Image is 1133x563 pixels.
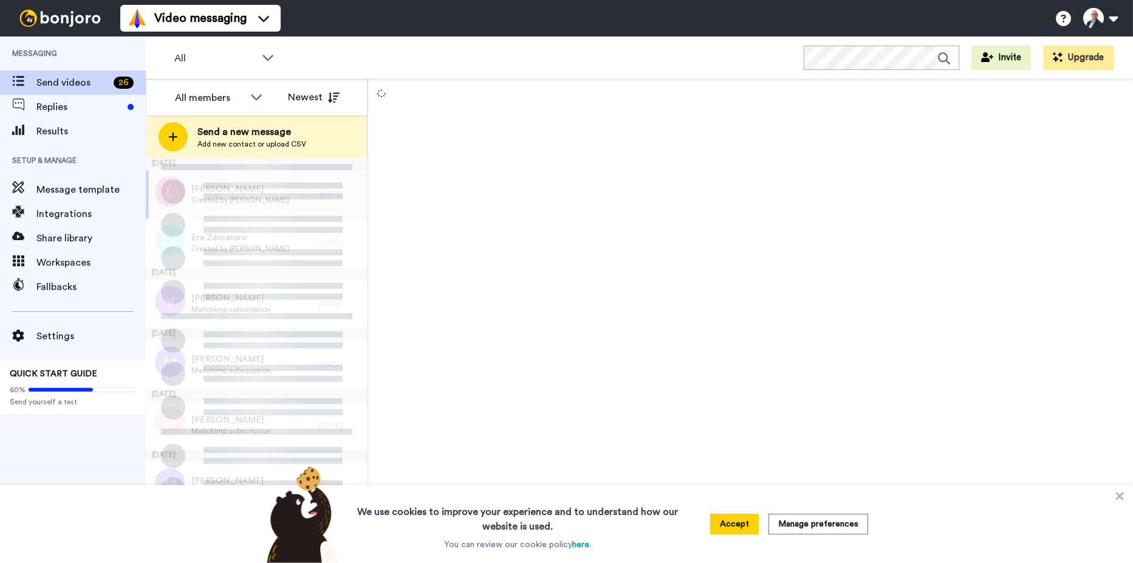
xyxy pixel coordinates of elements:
span: [PERSON_NAME] [191,292,271,305]
span: [PERSON_NAME] [191,183,289,195]
a: here [572,541,589,549]
span: Video messaging [154,10,247,27]
div: [DATE] [319,421,361,430]
div: [DATE] [146,389,368,401]
div: [DATE] [146,328,368,340]
span: Mailchimp subscription [191,365,271,375]
span: Results [36,124,146,139]
div: All members [175,91,244,105]
img: bear-with-cookie.png [256,466,346,563]
div: [DATE] [319,238,361,248]
span: Era Zancanaro [191,232,289,244]
div: [DATE] [319,360,361,370]
span: [PERSON_NAME] [191,475,271,487]
span: Settings [36,329,146,344]
img: g.png [155,407,185,438]
span: Created by [PERSON_NAME] [191,244,289,254]
span: QUICK START GUIDE [10,370,97,378]
div: [DATE] [146,158,368,170]
div: [DATE] [319,190,361,199]
span: 60% [10,385,26,395]
span: All [174,51,256,66]
button: Manage preferences [768,514,868,534]
p: You can review our cookie policy . [444,539,591,551]
span: Send yourself a test [10,397,136,407]
span: [PERSON_NAME] [191,414,271,426]
span: Workspaces [36,255,146,270]
button: Upgrade [1043,46,1114,70]
span: [PERSON_NAME] [191,353,271,365]
img: m.png [155,468,185,499]
span: Send a new message [197,125,306,139]
button: Accept [710,514,759,534]
img: vm-color.svg [128,9,147,28]
span: Message template [36,182,146,197]
div: [DATE] [146,450,368,462]
img: ez.png [155,225,185,255]
span: Replies [36,100,123,114]
button: Invite [971,46,1031,70]
img: m.png [155,347,185,377]
span: Send videos [36,75,109,90]
img: ad779514-76ec-4d5e-a9fb-7fa1617ccd47.png [155,176,185,207]
img: bj-logo-header-white.svg [15,10,106,27]
h3: We use cookies to improve your experience and to understand how our website is used. [345,497,690,534]
span: Mailchimp subscription [191,305,271,314]
div: 26 [114,77,134,89]
span: Integrations [36,207,146,221]
div: [DATE] [146,268,368,280]
div: [DATE] [319,299,361,309]
span: Mailchimp subscription [191,426,271,436]
span: Add new contact or upload CSV [197,139,306,149]
span: Created by [PERSON_NAME] [191,195,289,205]
button: Newest [279,85,349,109]
img: v.png [155,286,185,316]
span: Fallbacks [36,280,146,294]
span: Share library [36,231,146,246]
